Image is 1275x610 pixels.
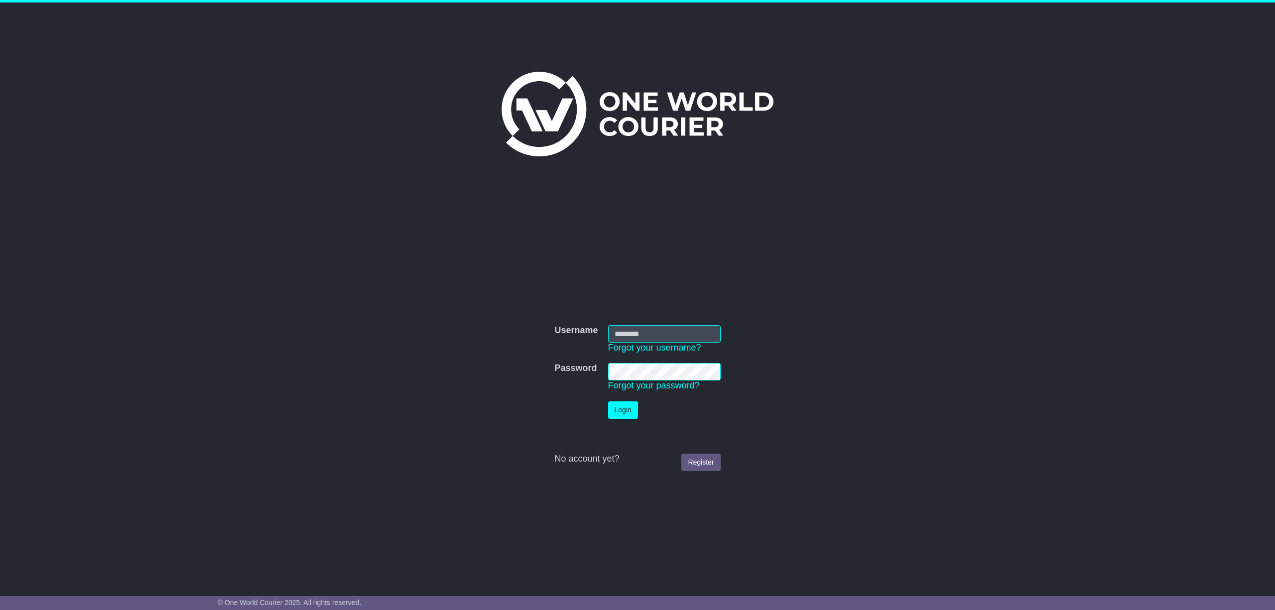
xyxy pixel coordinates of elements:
[608,380,700,390] a: Forgot your password?
[554,325,598,336] label: Username
[608,343,701,353] a: Forgot your username?
[554,454,720,465] div: No account yet?
[218,599,362,607] span: © One World Courier 2025. All rights reserved.
[502,72,773,156] img: One World
[608,401,638,419] button: Login
[681,454,720,471] a: Register
[554,363,597,374] label: Password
